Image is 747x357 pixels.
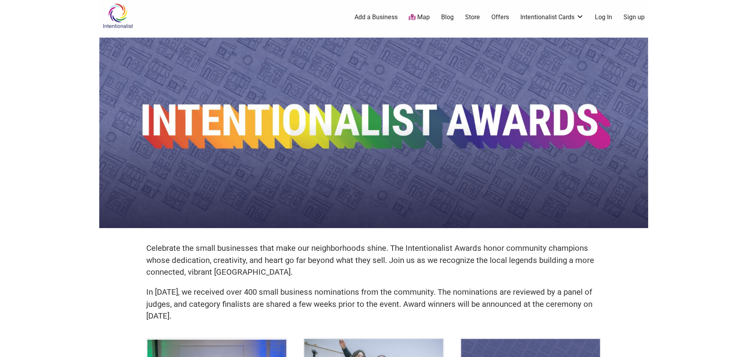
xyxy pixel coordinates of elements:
a: Blog [441,13,454,22]
a: Sign up [623,13,645,22]
a: Log In [595,13,612,22]
a: Intentionalist Cards [520,13,584,22]
a: Add a Business [354,13,398,22]
p: Celebrate the small businesses that make our neighborhoods shine. The Intentionalist Awards honor... [146,242,601,278]
a: Offers [491,13,509,22]
a: Store [465,13,480,22]
a: Map [409,13,430,22]
img: Intentionalist [99,3,136,29]
p: In [DATE], we received over 400 small business nominations from the community. The nominations ar... [146,286,601,322]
